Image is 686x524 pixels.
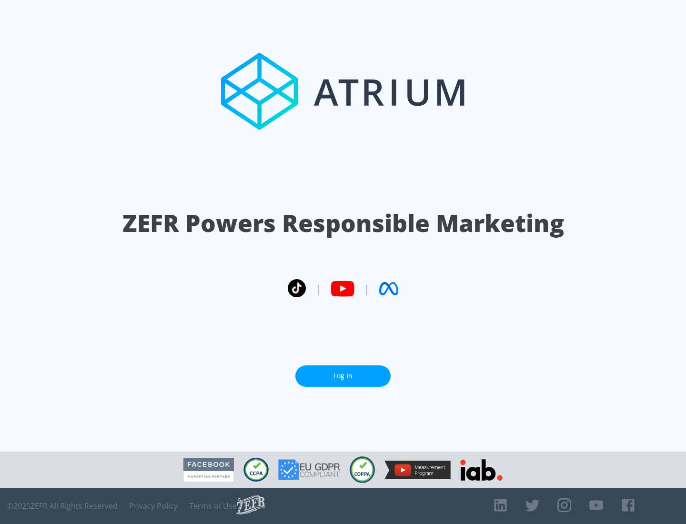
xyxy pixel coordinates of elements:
a: Privacy Policy [129,501,178,511]
a: Log In [295,365,391,387]
img: COPPA Compliant [350,456,375,483]
img: GDPR Compliant [278,459,340,480]
h1: ZEFR Powers Responsible Marketing [122,207,564,240]
img: CCPA Compliant [243,458,269,482]
img: Facebook Marketing Partner [183,458,234,482]
span: | [364,282,370,296]
img: YouTube Measurement Program [384,461,451,479]
span: | [315,282,321,296]
img: IAB [460,459,503,481]
span: © 2025 ZEFR All Rights Reserved [7,501,118,511]
a: Terms of Use [189,501,237,511]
